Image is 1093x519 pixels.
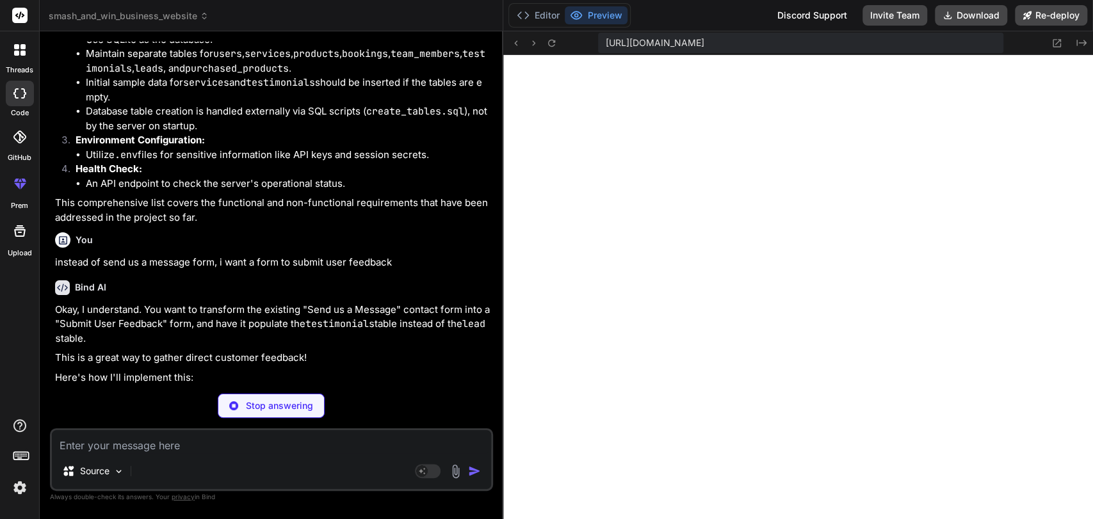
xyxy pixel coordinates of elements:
code: .env [115,148,138,161]
li: Database table creation is handled externally via SQL scripts ( ), not by the server on startup. [86,104,490,133]
code: bookings [342,47,388,60]
p: Stop answering [246,399,313,412]
img: attachment [448,464,463,479]
code: services [245,47,291,60]
label: code [11,108,29,118]
img: Pick Models [113,466,124,477]
code: create_tables.sql [366,105,464,118]
p: Okay, I understand. You want to transform the existing "Send us a Message" contact form into a "S... [55,303,490,346]
p: Always double-check its answers. Your in Bind [50,491,493,503]
code: team_members [391,47,460,60]
p: This comprehensive list covers the functional and non-functional requirements that have been addr... [55,196,490,225]
div: Discord Support [770,5,855,26]
code: leads [134,62,163,75]
code: products [293,47,339,60]
code: users [213,47,242,60]
span: privacy [172,493,195,500]
button: Preview [565,6,627,24]
h6: Bind AI [75,281,106,294]
strong: Health Check: [76,163,142,175]
code: purchased_products [185,62,289,75]
code: services [183,76,229,89]
code: testimonials [305,317,375,330]
p: instead of send us a message form, i want a form to submit user feedback [55,255,490,270]
h6: You [76,234,93,246]
p: Here's how I'll implement this: [55,371,490,385]
button: Editor [512,6,565,24]
code: leads [55,317,485,345]
p: Source [80,465,109,477]
li: An API endpoint to check the server's operational status. [86,177,490,191]
button: Invite Team [862,5,927,26]
span: smash_and_win_business_website [49,10,209,22]
li: Utilize files for sensitive information like API keys and session secrets. [86,148,490,163]
label: prem [11,200,28,211]
li: Maintain separate tables for , , , , , , , and . [86,47,490,76]
span: [URL][DOMAIN_NAME] [606,36,704,49]
button: Re-deploy [1015,5,1087,26]
li: Initial sample data for and should be inserted if the tables are empty. [86,76,490,104]
button: Download [935,5,1007,26]
label: threads [6,65,33,76]
label: Upload [8,248,32,259]
label: GitHub [8,152,31,163]
img: settings [9,477,31,499]
p: This is a great way to gather direct customer feedback! [55,351,490,365]
code: testimonials [246,76,315,89]
strong: Environment Configuration: [76,134,205,146]
code: testimonials [86,47,485,75]
iframe: Preview [503,55,1093,519]
img: icon [468,465,481,477]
